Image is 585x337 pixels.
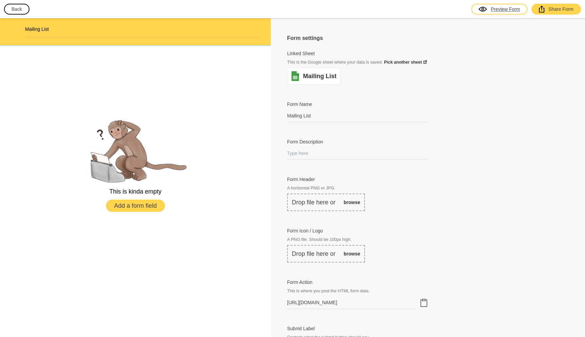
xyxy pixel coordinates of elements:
[287,296,416,309] input: Type here
[25,26,259,32] h2: Mailing List
[479,6,520,13] div: Preview Form
[287,138,428,145] label: Form Description
[287,110,428,122] input: What is the form named?
[287,325,428,332] label: Submit Label
[532,4,581,15] a: Share Form
[287,236,428,243] span: A PNG file. Should be 100px high.
[106,200,165,212] button: Add a form field
[303,72,337,80] a: Mailing List
[539,6,573,13] div: Share Form
[287,101,428,108] label: Form Name
[471,4,527,15] a: Preview Form
[287,147,428,160] input: Type here
[384,60,427,65] a: Pick another sheet
[287,227,428,234] label: Form Icon / Logo
[74,115,196,184] img: empty.png
[287,176,428,183] label: Form Header
[287,60,427,65] span: This is the Google sheet where your data is saved.
[4,4,29,15] button: Back
[287,35,417,42] h5: Form settings
[287,185,428,192] span: A horizontal PNG or JPG.
[109,187,161,196] p: This is kinda empty
[287,288,428,294] span: This is where you post the HTML form data.
[420,299,428,307] svg: Clipboard
[287,279,428,286] label: Form Action
[287,50,315,57] label: Linked Sheet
